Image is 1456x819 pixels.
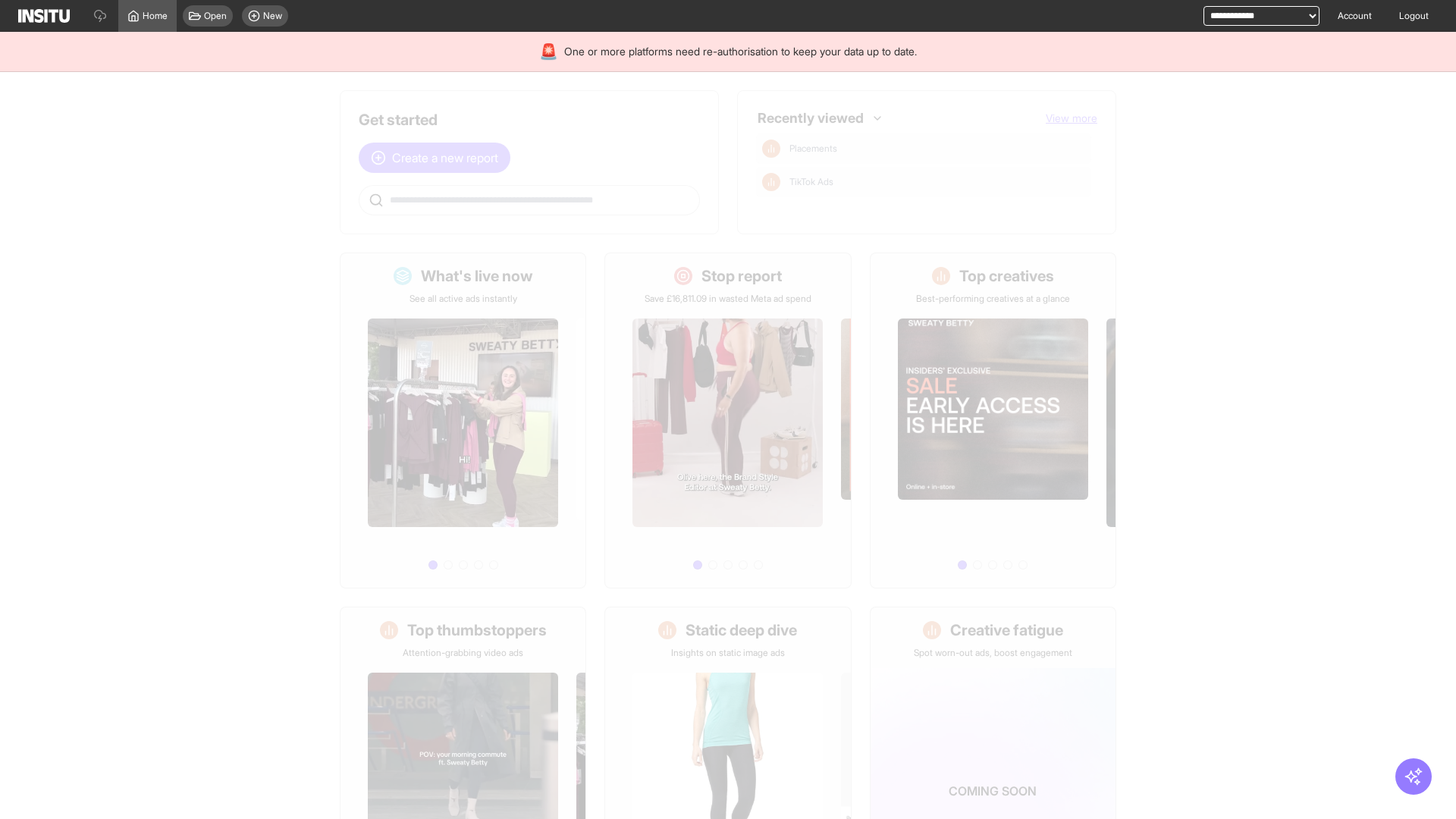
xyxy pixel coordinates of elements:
span: New [263,10,282,22]
img: Logo [18,9,70,23]
span: Home [143,10,168,22]
div: 🚨 [539,41,558,62]
span: Open [204,10,227,22]
span: One or more platforms need re-authorisation to keep your data up to date. [564,44,917,59]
